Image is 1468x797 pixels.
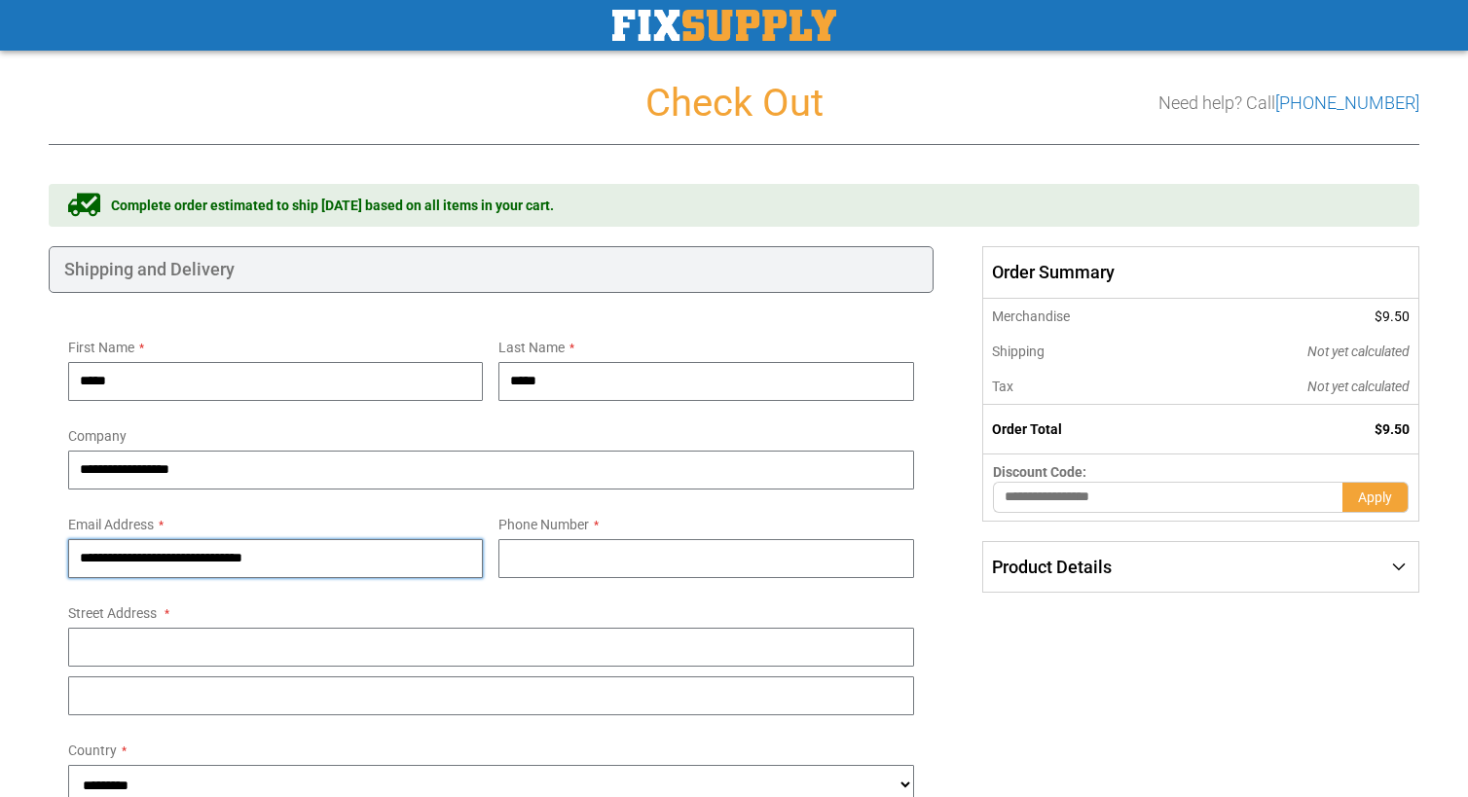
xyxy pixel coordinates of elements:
span: Street Address [68,605,157,621]
span: $9.50 [1375,308,1410,324]
a: [PHONE_NUMBER] [1275,92,1419,113]
span: Product Details [992,557,1112,577]
h3: Need help? Call [1158,93,1419,113]
span: $9.50 [1375,421,1410,437]
th: Tax [982,369,1176,405]
span: Not yet calculated [1307,344,1410,359]
span: First Name [68,340,134,355]
img: Fix Industrial Supply [612,10,836,41]
strong: Order Total [992,421,1062,437]
span: Company [68,428,127,444]
span: Country [68,743,117,758]
button: Apply [1342,482,1409,513]
th: Merchandise [982,299,1176,334]
div: Shipping and Delivery [49,246,934,293]
h1: Check Out [49,82,1419,125]
span: Not yet calculated [1307,379,1410,394]
span: Discount Code: [993,464,1086,480]
span: Complete order estimated to ship [DATE] based on all items in your cart. [111,196,554,215]
span: Apply [1358,489,1392,505]
a: store logo [612,10,836,41]
span: Phone Number [498,517,589,532]
span: Last Name [498,340,565,355]
span: Order Summary [982,246,1419,299]
span: Email Address [68,517,154,532]
span: Shipping [992,344,1045,359]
